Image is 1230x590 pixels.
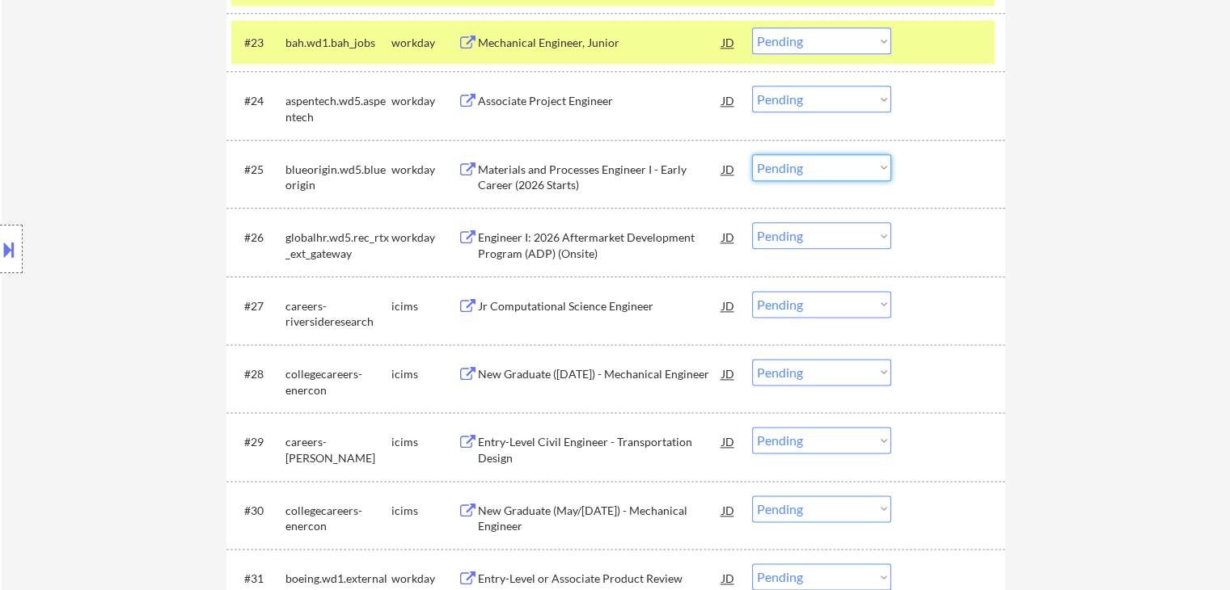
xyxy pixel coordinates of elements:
[244,434,273,450] div: #29
[391,35,458,51] div: workday
[478,298,722,314] div: Jr Computational Science Engineer
[721,427,737,456] div: JD
[478,230,722,261] div: Engineer I: 2026 Aftermarket Development Program (ADP) (Onsite)
[391,230,458,246] div: workday
[285,366,391,398] div: collegecareers-enercon
[478,366,722,382] div: New Graduate ([DATE]) - Mechanical Engineer
[391,503,458,519] div: icims
[285,503,391,534] div: collegecareers-enercon
[285,35,391,51] div: bah.wd1.bah_jobs
[391,93,458,109] div: workday
[721,86,737,115] div: JD
[721,27,737,57] div: JD
[721,222,737,251] div: JD
[391,366,458,382] div: icims
[244,93,273,109] div: #24
[721,495,737,525] div: JD
[478,503,722,534] div: New Graduate (May/[DATE]) - Mechanical Engineer
[478,434,722,466] div: Entry-Level Civil Engineer - Transportation Design
[285,434,391,466] div: careers-[PERSON_NAME]
[285,162,391,193] div: blueorigin.wd5.blueorigin
[285,298,391,330] div: careers-riversideresearch
[391,571,458,587] div: workday
[721,154,737,183] div: JD
[244,35,273,51] div: #23
[391,298,458,314] div: icims
[285,230,391,261] div: globalhr.wd5.rec_rtx_ext_gateway
[478,35,722,51] div: Mechanical Engineer, Junior
[391,162,458,178] div: workday
[721,359,737,388] div: JD
[244,503,273,519] div: #30
[244,571,273,587] div: #31
[285,93,391,124] div: aspentech.wd5.aspentech
[391,434,458,450] div: icims
[721,291,737,320] div: JD
[478,93,722,109] div: Associate Project Engineer
[478,162,722,193] div: Materials and Processes Engineer I - Early Career (2026 Starts)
